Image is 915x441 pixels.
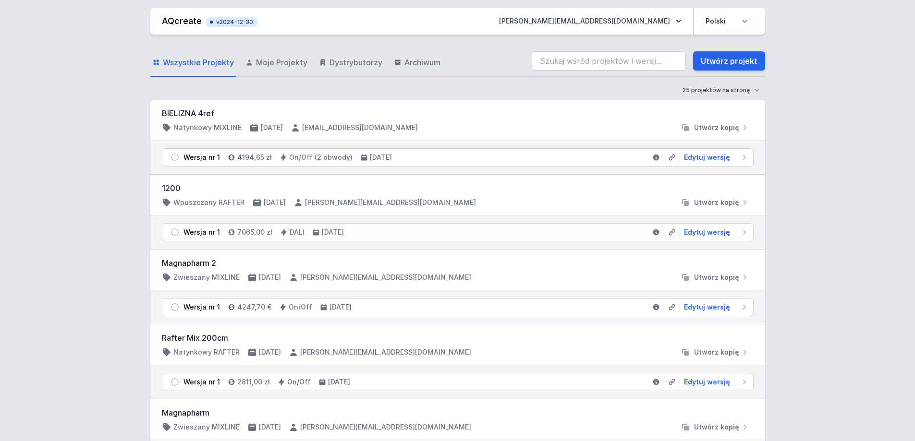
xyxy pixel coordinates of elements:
[259,422,281,432] h4: [DATE]
[677,198,754,207] button: Utwórz kopię
[302,123,418,132] h4: [EMAIL_ADDRESS][DOMAIN_NAME]
[300,422,471,432] h4: [PERSON_NAME][EMAIL_ADDRESS][DOMAIN_NAME]
[163,57,234,68] span: Wszystkie Projekty
[404,57,440,68] span: Archiwum
[693,51,765,71] a: Utwórz projekt
[677,422,754,432] button: Utwórz kopię
[694,422,739,432] span: Utwórz kopię
[532,51,685,71] input: Szukaj wśród projektów i wersji...
[694,347,739,357] span: Utwórz kopię
[173,273,240,282] h4: Zwieszany MIXLINE
[237,302,271,312] h4: 4247,70 €
[677,347,754,357] button: Utwórz kopię
[329,302,352,312] h4: [DATE]
[300,273,471,282] h4: [PERSON_NAME][EMAIL_ADDRESS][DOMAIN_NAME]
[210,18,253,26] span: v2024-12-30
[317,49,384,77] a: Dystrybutorzy
[300,347,471,357] h4: [PERSON_NAME][EMAIL_ADDRESS][DOMAIN_NAME]
[162,407,754,418] h3: Magnapharm
[170,153,180,162] img: draft.svg
[173,422,240,432] h4: Zwieszany MIXLINE
[289,153,353,162] h4: On/Off (2 obwody)
[694,123,739,132] span: Utwórz kopię
[392,49,442,77] a: Archiwum
[370,153,392,162] h4: [DATE]
[684,227,730,237] span: Edytuj wersję
[170,227,180,237] img: draft.svg
[237,227,272,237] h4: 7065,00 zł
[264,198,286,207] h4: [DATE]
[305,198,476,207] h4: [PERSON_NAME][EMAIL_ADDRESS][DOMAIN_NAME]
[684,302,730,312] span: Edytuj wersję
[322,227,344,237] h4: [DATE]
[237,377,270,387] h4: 2811,00 zł
[684,153,730,162] span: Edytuj wersję
[694,198,739,207] span: Utwórz kopię
[244,49,309,77] a: Moje Projekty
[173,123,242,132] h4: Natynkowy MIXLINE
[173,347,240,357] h4: Natynkowy RAFTER
[162,16,202,26] a: AQcreate
[491,12,689,30] button: [PERSON_NAME][EMAIL_ADDRESS][DOMAIN_NAME]
[677,123,754,132] button: Utwórz kopię
[700,12,754,30] select: Wybierz język
[150,49,236,77] a: Wszystkie Projekty
[170,302,180,312] img: draft.svg
[162,107,754,119] h3: BIELIZNA 4ref
[680,302,749,312] a: Edytuj wersję
[677,273,754,282] button: Utwórz kopię
[328,377,350,387] h4: [DATE]
[162,257,754,269] h3: Magnapharm 2
[173,198,244,207] h4: Wpuszczany RAFTER
[259,273,281,282] h4: [DATE]
[162,182,754,194] h3: 1200
[183,377,220,387] div: Wersja nr 1
[237,153,272,162] h4: 4194,65 zł
[261,123,283,132] h4: [DATE]
[170,377,180,387] img: draft.svg
[256,57,307,68] span: Moje Projekty
[206,15,258,27] button: v2024-12-30
[680,153,749,162] a: Edytuj wersję
[287,377,311,387] h4: On/Off
[684,377,730,387] span: Edytuj wersję
[680,377,749,387] a: Edytuj wersję
[183,153,220,162] div: Wersja nr 1
[259,347,281,357] h4: [DATE]
[183,302,220,312] div: Wersja nr 1
[290,227,305,237] h4: DALI
[183,227,220,237] div: Wersja nr 1
[680,227,749,237] a: Edytuj wersję
[694,273,739,282] span: Utwórz kopię
[162,332,754,344] h3: Rafter Mix 200cm
[289,302,312,312] h4: On/Off
[329,57,382,68] span: Dystrybutorzy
